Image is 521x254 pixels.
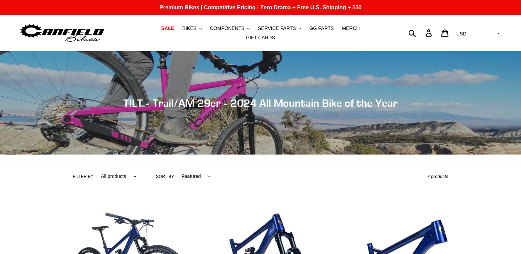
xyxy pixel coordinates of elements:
span: SERVICE PARTS [258,25,296,31]
a: SALE [158,24,177,33]
a: MERCH [338,24,363,33]
button: SERVICE PARTS [254,24,304,33]
span: GG PARTS [309,25,334,31]
span: BIKES [183,25,197,31]
button: BIKES [179,24,205,33]
span: COMPONENTS [210,25,244,31]
a: GIFT CARDS [242,33,279,42]
a: GG PARTS [306,24,337,33]
span: GIFT CARDS [246,35,275,41]
img: Canfield Bikes [19,22,105,44]
label: Sort by [156,173,174,180]
button: COMPONENTS [207,24,253,33]
span: SALE [161,25,174,31]
input: Search [412,25,430,41]
span: MERCH [342,25,360,31]
label: Filter by [73,173,94,180]
span: TILT - Trail/AM 29er - 2024 All Mountain Bike of the Year [123,97,398,109]
span: 7 products [427,174,448,179]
